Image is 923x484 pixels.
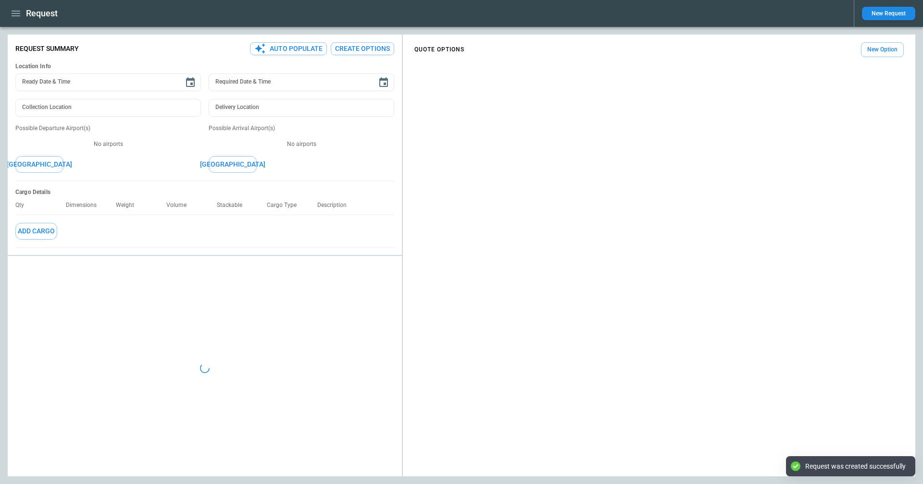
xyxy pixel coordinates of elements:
[15,63,394,70] h6: Location Info
[862,7,915,20] button: New Request
[374,73,393,92] button: Choose date
[250,42,327,55] button: Auto Populate
[66,202,104,209] p: Dimensions
[15,124,201,133] p: Possible Departure Airport(s)
[267,202,304,209] p: Cargo Type
[217,202,250,209] p: Stackable
[15,140,201,148] p: No airports
[805,462,906,471] div: Request was created successfully
[861,42,904,57] button: New Option
[166,202,194,209] p: Volume
[26,8,58,19] h1: Request
[15,45,79,53] p: Request Summary
[331,42,394,55] button: Create Options
[116,202,142,209] p: Weight
[15,202,32,209] p: Qty
[15,223,57,240] button: Add Cargo
[317,202,354,209] p: Description
[15,156,63,173] button: [GEOGRAPHIC_DATA]
[414,48,464,52] h4: QUOTE OPTIONS
[209,156,257,173] button: [GEOGRAPHIC_DATA]
[209,124,394,133] p: Possible Arrival Airport(s)
[15,189,394,196] h6: Cargo Details
[181,73,200,92] button: Choose date
[403,38,915,61] div: scrollable content
[209,140,394,148] p: No airports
